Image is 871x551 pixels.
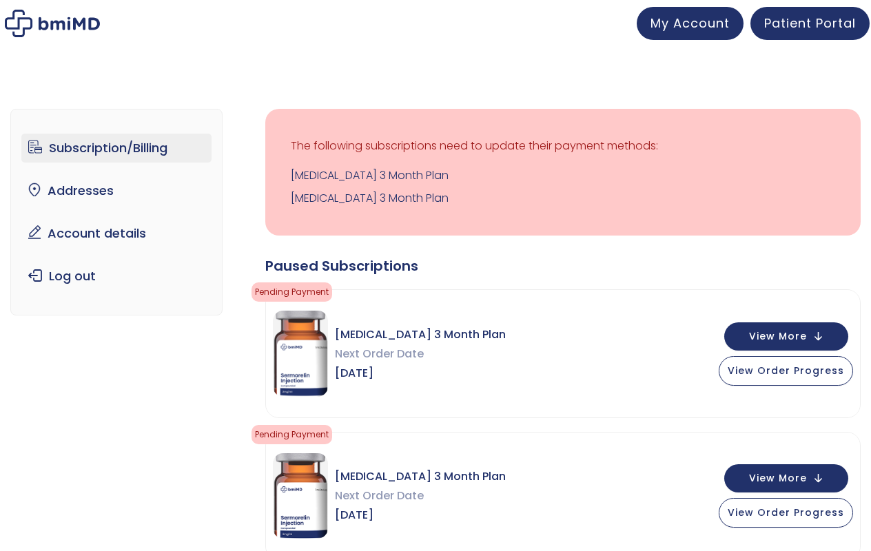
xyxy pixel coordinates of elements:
[252,425,332,444] span: Pending Payment
[728,506,844,519] span: View Order Progress
[291,189,835,208] a: [MEDICAL_DATA] 3 Month Plan
[719,356,853,386] button: View Order Progress
[724,464,848,492] button: View More
[291,136,835,156] p: The following subscriptions need to update their payment methods:
[724,322,848,351] button: View More
[21,219,212,248] a: Account details
[749,332,807,341] span: View More
[5,10,100,37] img: My account
[335,506,506,525] span: [DATE]
[335,486,506,506] span: Next Order Date
[291,166,835,185] a: [MEDICAL_DATA] 3 Month Plan
[749,474,807,483] span: View More
[265,256,861,275] div: Paused Subscriptions
[335,364,506,383] span: [DATE]
[21,134,212,163] a: Subscription/Billing
[335,325,506,344] span: [MEDICAL_DATA] 3 Month Plan
[335,344,506,364] span: Next Order Date
[21,176,212,205] a: Addresses
[637,7,744,40] a: My Account
[719,498,853,528] button: View Order Progress
[750,7,870,40] a: Patient Portal
[21,262,212,291] a: Log out
[764,14,856,32] span: Patient Portal
[650,14,730,32] span: My Account
[273,311,328,397] img: sermorelin
[728,364,844,377] span: View Order Progress
[335,467,506,486] span: [MEDICAL_DATA] 3 Month Plan
[10,109,223,315] nav: Account pages
[252,282,332,302] span: Pending Payment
